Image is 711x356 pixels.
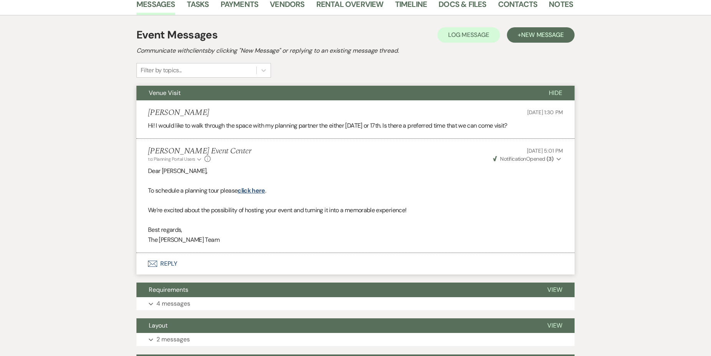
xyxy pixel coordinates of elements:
[148,206,406,214] span: We’re excited about the possibility of hosting your event and turning it into a memorable experie...
[149,286,188,294] span: Requirements
[156,334,190,344] p: 2 messages
[136,318,535,333] button: Layout
[148,226,182,234] span: Best regards,
[437,27,500,43] button: Log Message
[549,89,562,97] span: Hide
[149,321,168,329] span: Layout
[507,27,575,43] button: +New Message
[537,86,575,100] button: Hide
[148,146,251,156] h5: [PERSON_NAME] Event Center
[136,283,535,297] button: Requirements
[136,27,218,43] h1: Event Messages
[500,155,526,162] span: Notification
[148,186,238,195] span: To schedule a planning tour please
[535,283,575,297] button: View
[527,109,563,116] span: [DATE] 1:30 PM
[148,156,195,162] span: to: Planning Portal Users
[547,155,553,162] strong: ( 3 )
[448,31,489,39] span: Log Message
[148,108,209,118] h5: [PERSON_NAME]
[156,299,190,309] p: 4 messages
[149,89,181,97] span: Venue Visit
[238,186,265,195] a: click here
[535,318,575,333] button: View
[136,333,575,346] button: 2 messages
[136,253,575,274] button: Reply
[492,155,563,163] button: NotificationOpened (3)
[136,86,537,100] button: Venue Visit
[148,167,208,175] span: Dear [PERSON_NAME],
[265,186,266,195] span: .
[547,321,562,329] span: View
[148,235,563,245] p: The [PERSON_NAME] Team
[136,297,575,310] button: 4 messages
[136,46,575,55] h2: Communicate with clients by clicking "New Message" or replying to an existing message thread.
[521,31,564,39] span: New Message
[141,66,182,75] div: Filter by topics...
[493,155,553,162] span: Opened
[547,286,562,294] span: View
[148,121,563,131] p: Hi! I would like to walk through the space with my planning partner the either [DATE] or 17th. Is...
[527,147,563,154] span: [DATE] 5:01 PM
[148,156,203,163] button: to: Planning Portal Users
